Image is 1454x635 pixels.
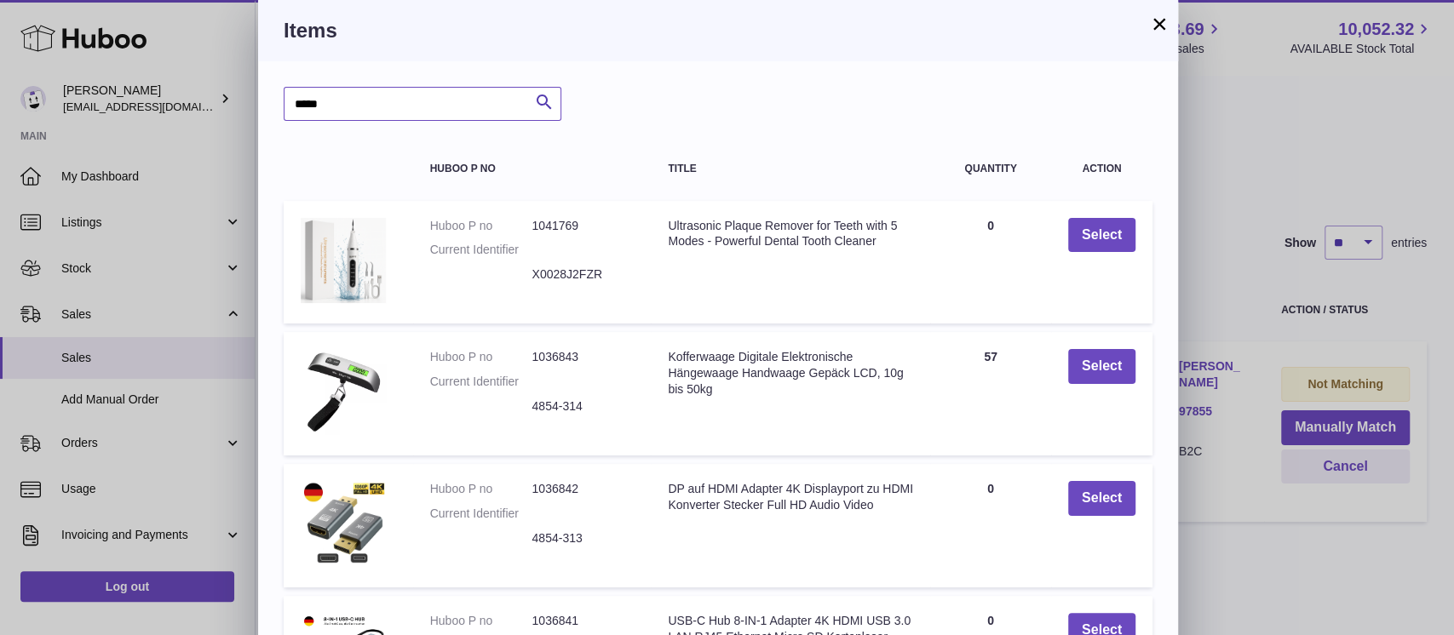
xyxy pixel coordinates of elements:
[532,218,634,234] dd: 1041769
[1068,218,1135,253] button: Select
[668,481,913,513] div: DP auf HDMI Adapter 4K Displayport zu HDMI Konverter Stecker Full HD Audio Video
[413,146,652,192] th: Huboo P no
[930,332,1051,455] td: 57
[668,349,913,398] div: Kofferwaage Digitale Elektronische Hängewaage Handwaage Gepäck LCD, 10g bis 50kg
[532,266,634,283] dd: X0028J2FZR
[284,17,1152,44] h3: Items
[532,349,634,365] dd: 1036843
[430,374,532,390] dt: Current Identifier
[301,349,386,434] img: Kofferwaage Digitale Elektronische Hängewaage Handwaage Gepäck LCD, 10g bis 50kg
[1068,481,1135,516] button: Select
[532,481,634,497] dd: 1036842
[430,242,532,258] dt: Current Identifier
[430,218,532,234] dt: Huboo P no
[668,218,913,250] div: Ultrasonic Plaque Remover for Teeth with 5 Modes - Powerful Dental Tooth Cleaner
[930,464,1051,587] td: 0
[1149,14,1170,34] button: ×
[430,613,532,629] dt: Huboo P no
[1068,349,1135,384] button: Select
[430,349,532,365] dt: Huboo P no
[930,201,1051,324] td: 0
[301,481,386,566] img: DP auf HDMI Adapter 4K Displayport zu HDMI Konverter Stecker Full HD Audio Video
[301,218,386,303] img: Ultrasonic Plaque Remover for Teeth with 5 Modes - Powerful Dental Tooth Cleaner
[651,146,930,192] th: Title
[930,146,1051,192] th: Quantity
[430,481,532,497] dt: Huboo P no
[1051,146,1152,192] th: Action
[532,398,634,415] dd: 4854-314
[532,613,634,629] dd: 1036841
[532,530,634,546] dd: 4854-313
[430,506,532,522] dt: Current Identifier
